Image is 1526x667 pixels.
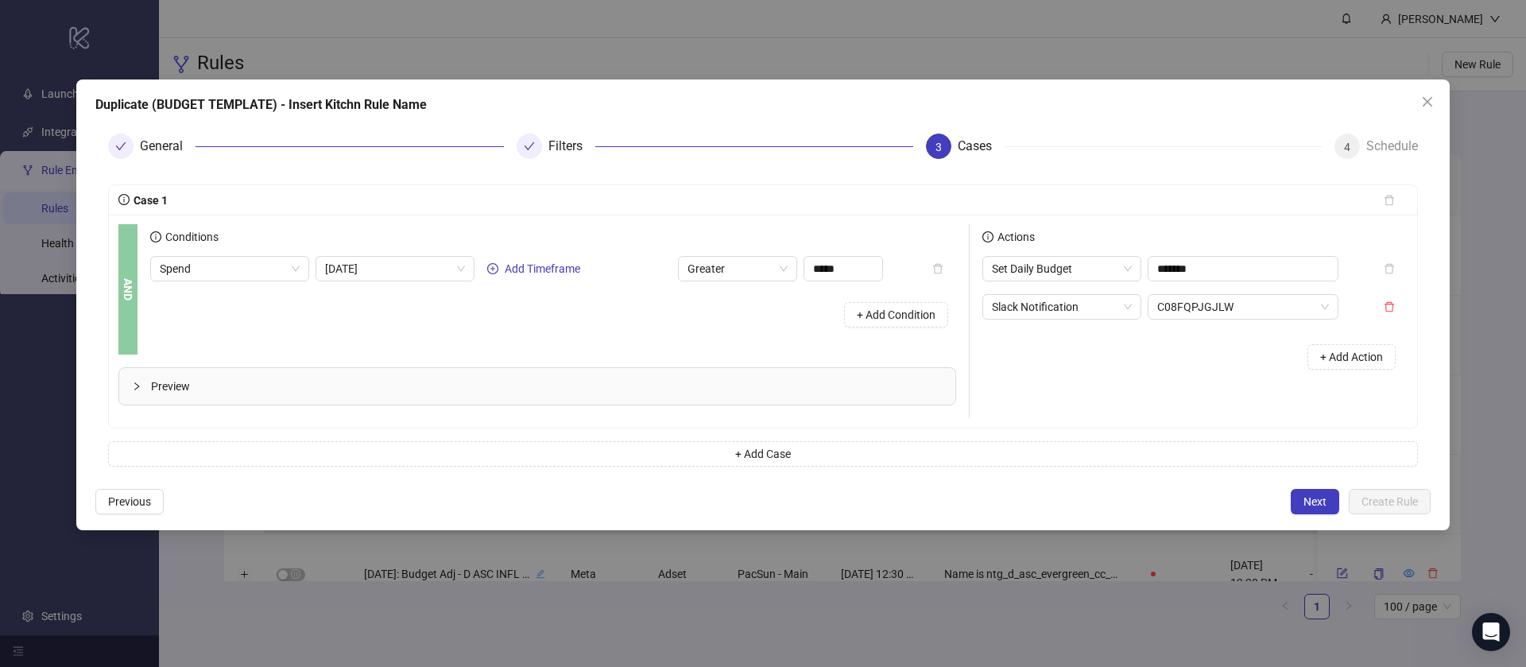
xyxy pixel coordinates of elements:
div: Filters [548,134,595,159]
button: delete [1371,188,1408,213]
span: check [524,141,535,152]
button: delete [920,256,956,281]
span: info-circle [150,231,161,242]
span: Previous [108,495,151,508]
button: Close [1415,89,1440,114]
span: + Add Condition [857,308,935,321]
button: + Add Condition [844,302,948,328]
div: Preview [119,368,955,405]
span: delete [1384,301,1395,312]
span: close [1421,95,1434,108]
span: Actions [993,231,1035,243]
div: Duplicate (BUDGET TEMPLATE) - Insert Kitchn Rule Name [95,95,1431,114]
div: General [140,134,196,159]
button: Create Rule [1349,489,1431,514]
button: + Add Case [108,441,1418,467]
button: Next [1291,489,1339,514]
span: Slack Notification [992,295,1132,319]
div: Cases [958,134,1005,159]
button: delete [1371,256,1408,281]
span: Preview [151,378,943,395]
span: 3 [935,141,942,153]
span: Spend [160,257,300,281]
span: Next [1303,495,1327,508]
span: plus-circle [487,263,498,274]
span: check [115,141,126,152]
span: collapsed [132,382,141,391]
span: Yesterday [325,257,465,281]
b: AND [119,278,137,301]
span: 4 [1344,141,1350,153]
button: delete [1371,294,1408,320]
span: C08FQPJGJLW [1157,295,1329,319]
button: Previous [95,489,164,514]
span: info-circle [982,231,993,242]
span: info-circle [118,194,130,205]
div: Schedule [1366,134,1418,159]
button: + Add Action [1307,344,1396,370]
span: + Add Case [735,448,791,460]
div: Open Intercom Messenger [1472,613,1510,651]
span: Case 1 [130,194,168,207]
span: Add Timeframe [505,262,580,275]
button: Add Timeframe [481,259,587,278]
span: Set Daily Budget [992,257,1132,281]
span: Conditions [161,231,219,243]
span: Greater [687,257,788,281]
span: + Add Action [1320,351,1383,363]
